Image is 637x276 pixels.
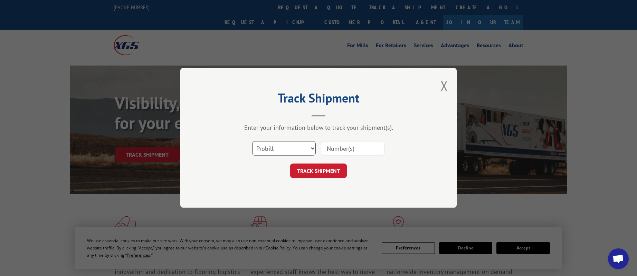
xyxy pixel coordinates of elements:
[215,93,422,106] h2: Track Shipment
[215,124,422,132] div: Enter your information below to track your shipment(s).
[321,141,384,156] input: Number(s)
[290,164,347,178] button: TRACK SHIPMENT
[608,248,629,269] div: Open chat
[440,77,448,95] button: Close modal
